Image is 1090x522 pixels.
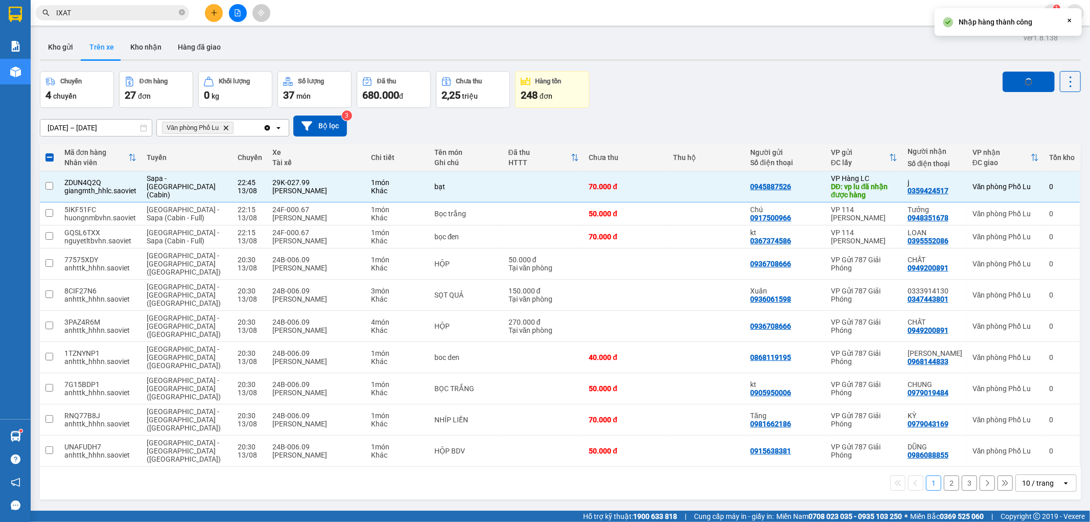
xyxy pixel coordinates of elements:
[750,237,791,245] div: 0367374586
[908,256,962,264] div: CHẤT
[371,380,424,389] div: 1 món
[962,475,977,491] button: 3
[212,92,219,100] span: kg
[434,416,498,424] div: NHÍP LIỀN
[64,158,128,167] div: Nhân viên
[434,158,498,167] div: Ghi chú
[908,214,948,222] div: 0948351678
[1049,384,1075,393] div: 0
[238,264,262,272] div: 13/08
[434,183,498,191] div: bạt
[147,345,221,370] span: [GEOGRAPHIC_DATA] - [GEOGRAPHIC_DATA] ([GEOGRAPHIC_DATA])
[272,158,360,167] div: Tài xế
[283,89,294,101] span: 37
[434,447,498,455] div: HỘP BDV
[1049,260,1075,268] div: 0
[272,357,360,366] div: [PERSON_NAME]
[589,447,663,455] div: 50.000 đ
[198,71,272,108] button: Khối lượng0kg
[64,349,136,357] div: 1TZNYNP1
[1049,322,1075,330] div: 0
[122,35,170,59] button: Kho nhận
[238,420,262,428] div: 13/08
[776,511,902,522] span: Miền Nam
[808,512,902,520] strong: 0708 023 035 - 0935 103 250
[64,412,136,420] div: RNQ77B8J
[238,295,262,303] div: 13/08
[238,237,262,245] div: 13/08
[750,260,791,268] div: 0936708666
[272,178,360,187] div: 29K-027.99
[456,78,482,85] div: Chưa thu
[508,318,579,326] div: 270.000 đ
[238,389,262,397] div: 13/08
[1049,447,1075,455] div: 0
[750,389,791,397] div: 0905950006
[167,124,219,132] span: Văn phòng Phố Lu
[204,89,210,101] span: 0
[40,71,114,108] button: Chuyến4chuyến
[272,380,360,389] div: 24B-006.09
[371,206,424,214] div: 1 món
[371,443,424,451] div: 1 món
[1053,5,1060,12] sup: 1
[434,322,498,330] div: HỘP
[64,380,136,389] div: 7G15BDP1
[399,92,403,100] span: đ
[179,9,185,15] span: close-circle
[940,512,984,520] strong: 0369 525 060
[831,349,897,366] div: VP Gửi 787 Giải Phóng
[1049,291,1075,299] div: 0
[258,9,265,16] span: aim
[831,412,897,428] div: VP Gửi 787 Giải Phóng
[138,92,151,100] span: đơn
[64,229,136,237] div: GQSL6TXX
[362,89,399,101] span: 680.000
[967,144,1044,171] th: Toggle SortBy
[972,148,1031,156] div: VP nhận
[238,412,262,420] div: 20:30
[229,4,247,22] button: file-add
[1049,353,1075,361] div: 0
[589,416,663,424] div: 70.000 đ
[223,125,229,131] svg: Delete
[11,478,20,487] span: notification
[274,124,283,132] svg: open
[56,7,177,18] input: Tìm tên, số ĐT hoặc mã đơn
[589,210,663,218] div: 50.000 đ
[272,264,360,272] div: [PERSON_NAME]
[949,6,1043,19] span: thangvd_vplu.saoviet
[589,233,663,241] div: 70.000 đ
[434,353,498,361] div: boc den
[40,120,152,136] input: Select a date range.
[272,318,360,326] div: 24B-006.09
[205,4,223,22] button: plus
[238,349,262,357] div: 20:30
[685,511,686,522] span: |
[119,71,193,108] button: Đơn hàng27đơn
[908,380,962,389] div: CHUNG
[272,412,360,420] div: 24B-006.09
[908,349,962,357] div: Mạnh Hải
[750,322,791,330] div: 0936708666
[272,443,360,451] div: 24B-006.09
[42,9,50,16] span: search
[64,287,136,295] div: 8CIF27N6
[434,260,498,268] div: HỘP
[147,229,219,245] span: [GEOGRAPHIC_DATA] - Sapa (Cabin - Full)
[125,89,136,101] span: 27
[277,71,352,108] button: Số lượng37món
[238,326,262,334] div: 13/08
[147,376,221,401] span: [GEOGRAPHIC_DATA] - [GEOGRAPHIC_DATA] ([GEOGRAPHIC_DATA])
[64,256,136,264] div: 77575XDY
[508,326,579,334] div: Tại văn phòng
[162,122,234,134] span: Văn phòng Phố Lu, close by backspace
[991,511,993,522] span: |
[272,295,360,303] div: [PERSON_NAME]
[908,187,948,195] div: 0359424517
[371,153,424,162] div: Chi tiết
[64,178,136,187] div: ZDUN4Q2Q
[64,318,136,326] div: 3PAZ4R6M
[64,206,136,214] div: 5IKF51FC
[147,252,221,276] span: [GEOGRAPHIC_DATA] - [GEOGRAPHIC_DATA] ([GEOGRAPHIC_DATA])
